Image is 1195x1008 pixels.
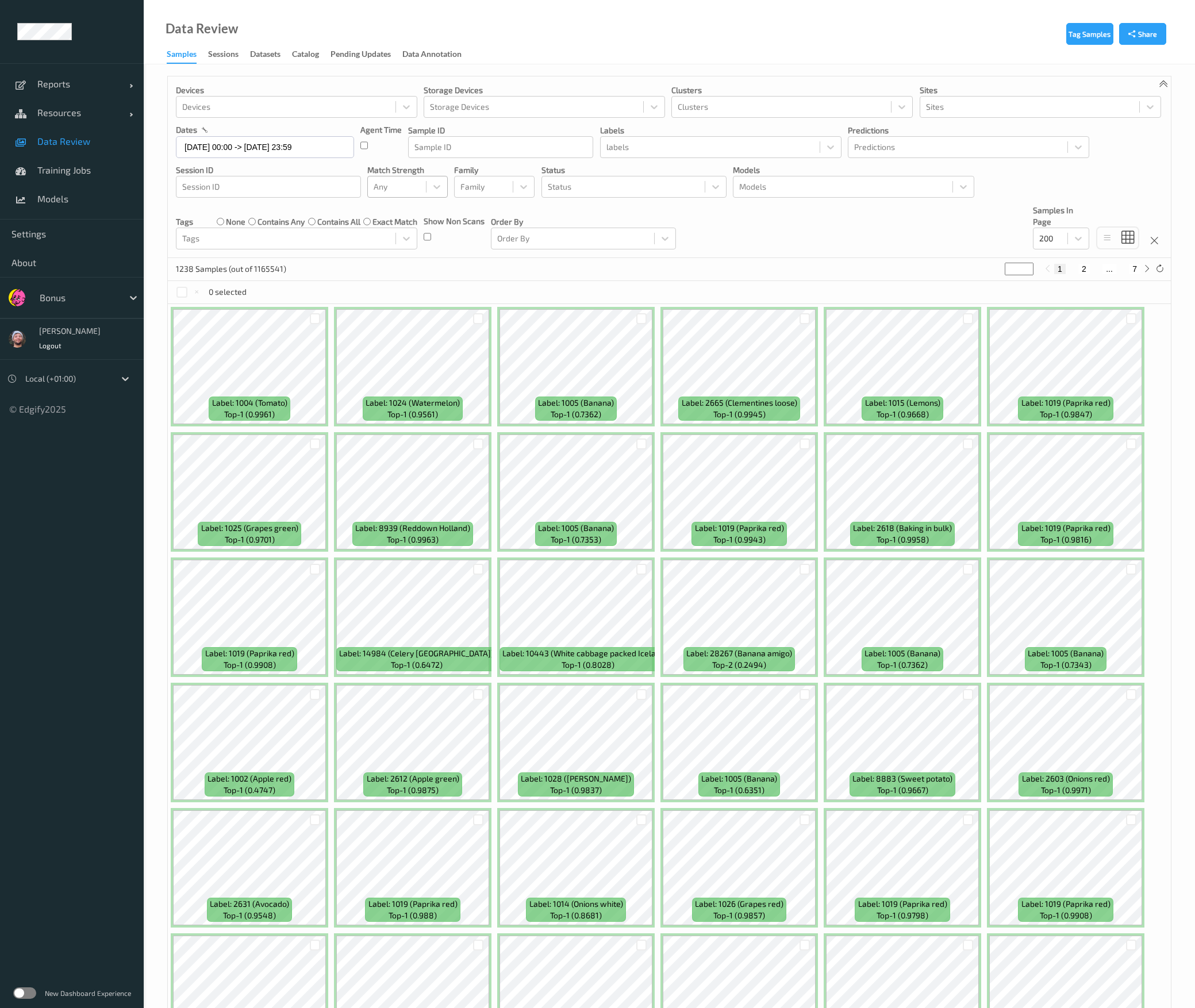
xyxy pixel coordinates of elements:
[360,124,402,136] p: Agent Time
[491,216,676,228] p: Order By
[686,648,792,659] span: Label: 28267 (Banana amigo)
[224,409,275,420] span: top-1 (0.9961)
[877,910,928,921] span: top-1 (0.9798)
[713,910,765,921] span: top-1 (0.9857)
[389,910,437,921] span: top-1 (0.988)
[176,263,286,275] p: 1238 Samples (out of 1165541)
[695,522,784,534] span: Label: 1019 (Paprika red)
[250,48,281,63] div: Datasets
[701,773,777,784] span: Label: 1005 (Banana)
[372,216,417,228] label: exact match
[920,84,1161,96] p: Sites
[1040,409,1092,420] span: top-1 (0.9847)
[209,286,247,298] p: 0 selected
[258,216,305,228] label: contains any
[877,409,929,420] span: top-1 (0.9668)
[176,216,193,228] p: Tags
[387,784,439,796] span: top-1 (0.9875)
[695,898,783,910] span: Label: 1026 (Grapes red)
[387,534,439,545] span: top-1 (0.9963)
[424,216,485,227] p: Show Non Scans
[408,125,593,136] p: Sample ID
[317,216,360,228] label: contains all
[1022,773,1110,784] span: Label: 2603 (Onions red)
[551,534,601,545] span: top-1 (0.7353)
[424,84,665,96] p: Storage Devices
[201,522,298,534] span: Label: 1025 (Grapes green)
[368,898,458,910] span: Label: 1019 (Paprika red)
[212,397,287,409] span: Label: 1004 (Tomato)
[176,124,197,136] p: dates
[562,659,614,671] span: top-1 (0.8028)
[205,648,294,659] span: Label: 1019 (Paprika red)
[387,409,438,420] span: top-1 (0.9561)
[858,898,947,910] span: Label: 1019 (Paprika red)
[1041,784,1091,796] span: top-1 (0.9971)
[454,164,535,176] p: Family
[1021,898,1111,910] span: Label: 1019 (Paprika red)
[852,773,952,784] span: Label: 8883 (Sweet potato)
[877,784,928,796] span: top-1 (0.9667)
[331,48,391,63] div: Pending Updates
[339,648,494,659] span: Label: 14984 (Celery [GEOGRAPHIC_DATA])
[208,773,291,784] span: Label: 1002 (Apple red)
[166,23,238,34] div: Data Review
[167,47,208,64] a: Samples
[208,47,250,63] a: Sessions
[224,659,276,671] span: top-1 (0.9908)
[1021,522,1111,534] span: Label: 1019 (Paprika red)
[877,659,928,671] span: top-1 (0.7362)
[331,47,402,63] a: Pending Updates
[1040,534,1092,545] span: top-1 (0.9816)
[226,216,245,228] label: none
[1040,910,1092,921] span: top-1 (0.9908)
[223,910,276,921] span: top-1 (0.9548)
[864,648,940,659] span: Label: 1005 (Banana)
[355,522,470,534] span: Label: 8939 (Reddown Holland)
[541,164,727,176] p: Status
[208,48,239,63] div: Sessions
[551,409,601,420] span: top-1 (0.7362)
[176,84,417,96] p: Devices
[550,784,602,796] span: top-1 (0.9837)
[671,84,913,96] p: Clusters
[402,47,473,63] a: Data Annotation
[167,48,197,64] div: Samples
[502,648,673,659] span: Label: 10443 (White cabbage packed Icelandic)
[225,534,275,545] span: top-1 (0.9701)
[292,48,319,63] div: Catalog
[367,773,459,784] span: Label: 2612 (Apple green)
[713,534,766,545] span: top-1 (0.9943)
[367,164,448,176] p: Match Strength
[1054,264,1066,274] button: 1
[853,522,952,534] span: Label: 2618 (Baking in bulk)
[1102,264,1116,274] button: ...
[877,534,929,545] span: top-1 (0.9958)
[538,397,614,409] span: Label: 1005 (Banana)
[1033,205,1089,228] p: Samples In Page
[1066,23,1113,45] button: Tag Samples
[848,125,1089,136] p: Predictions
[366,397,460,409] span: Label: 1024 (Watermelon)
[714,784,764,796] span: top-1 (0.6351)
[550,910,602,921] span: top-1 (0.8681)
[391,659,443,671] span: top-1 (0.6472)
[210,898,289,910] span: Label: 2631 (Avocado)
[1021,397,1111,409] span: Label: 1019 (Paprika red)
[176,164,361,176] p: Session ID
[712,659,766,671] span: top-2 (0.2494)
[224,784,275,796] span: top-1 (0.4747)
[865,397,940,409] span: Label: 1015 (Lemons)
[529,898,623,910] span: Label: 1014 (Onions white)
[292,47,331,63] a: Catalog
[1119,23,1166,45] button: Share
[733,164,974,176] p: Models
[1078,264,1090,274] button: 2
[538,522,614,534] span: Label: 1005 (Banana)
[402,48,462,63] div: Data Annotation
[1028,648,1104,659] span: Label: 1005 (Banana)
[1129,264,1140,274] button: 7
[250,47,292,63] a: Datasets
[521,773,631,784] span: Label: 1028 ([PERSON_NAME])
[682,397,797,409] span: Label: 2665 (Clementines loose)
